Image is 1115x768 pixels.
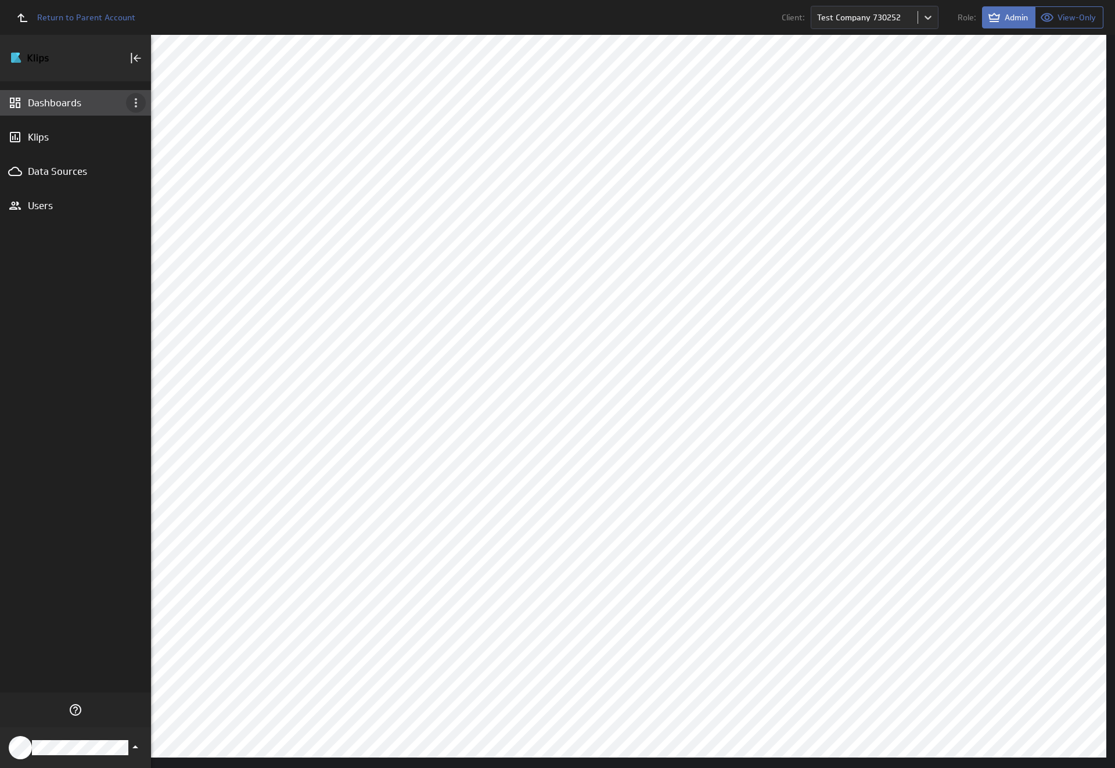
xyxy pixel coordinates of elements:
[10,49,91,67] img: Klipfolio klips logo
[28,165,123,178] div: Data Sources
[126,93,146,113] div: Dashboard menu
[126,48,146,68] div: Collapse
[10,49,91,67] div: Go to Dashboards
[1035,6,1103,28] button: View as View-Only
[28,199,123,212] div: Users
[9,5,135,30] a: Return to Parent Account
[1005,12,1028,23] span: Admin
[958,13,976,21] span: Role:
[982,6,1035,28] button: View as Admin
[28,96,123,109] div: Dashboards
[782,13,805,21] span: Client:
[37,13,135,21] span: Return to Parent Account
[28,131,123,143] div: Klips
[1058,12,1096,23] span: View-Only
[66,700,85,720] div: Help
[817,13,901,21] div: Test Company 730252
